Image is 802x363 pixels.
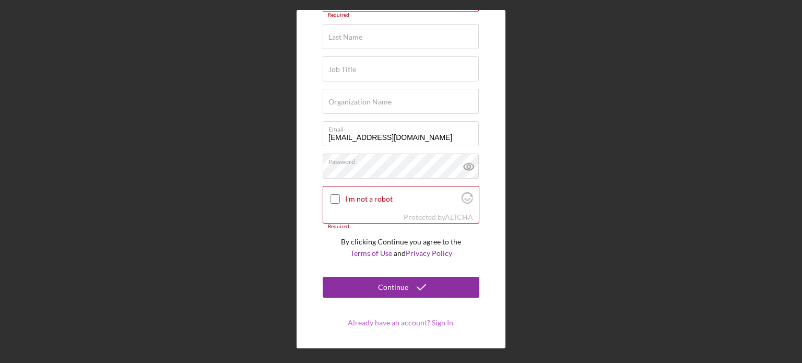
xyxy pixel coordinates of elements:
[462,196,473,205] a: Visit Altcha.org
[328,33,362,41] label: Last Name
[323,224,479,230] div: Required
[328,122,479,133] label: Email
[345,195,458,203] label: I'm not a robot
[328,154,479,166] label: Password
[328,65,356,74] label: Job Title
[445,213,473,221] a: Visit Altcha.org
[406,249,452,257] a: Privacy Policy
[323,236,479,260] p: By clicking Continue you agree to the and
[348,318,455,327] a: Already have an account? Sign In.
[404,213,473,221] div: Protected by
[323,277,479,298] button: Continue
[328,98,392,106] label: Organization Name
[378,277,408,298] div: Continue
[323,12,479,18] div: Required
[350,249,392,257] a: Terms of Use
